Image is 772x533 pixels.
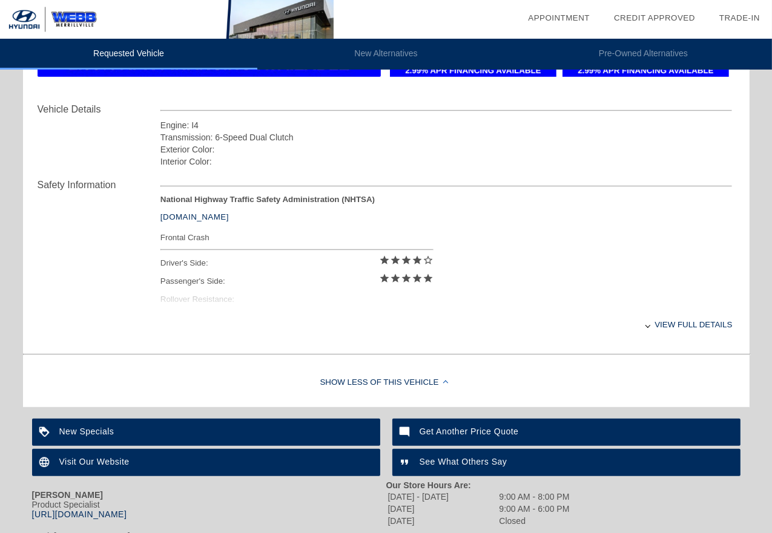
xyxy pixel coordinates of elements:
[32,509,127,519] a: [URL][DOMAIN_NAME]
[160,272,434,290] div: Passenger's Side:
[499,515,570,526] td: Closed
[160,254,434,272] div: Driver's Side:
[719,13,760,22] a: Trade-In
[423,273,434,284] i: star
[499,491,570,502] td: 9:00 AM - 8:00 PM
[379,255,390,266] i: star
[412,273,423,284] i: star
[379,273,390,284] i: star
[160,131,733,143] div: Transmission: 6-Speed Dual Clutch
[392,419,741,446] a: Get Another Price Quote
[388,503,498,514] td: [DATE]
[257,39,515,70] li: New Alternatives
[392,449,420,476] img: ic_format_quote_white_24dp_2x.png
[499,503,570,514] td: 9:00 AM - 6:00 PM
[38,178,160,192] div: Safety Information
[423,255,434,266] i: star_border
[388,491,498,502] td: [DATE] - [DATE]
[160,310,733,339] div: View full details
[32,490,103,500] strong: [PERSON_NAME]
[23,359,750,407] div: Show Less of this Vehicle
[32,500,386,519] div: Product Specialist
[515,39,772,70] li: Pre-Owned Alternatives
[160,155,733,168] div: Interior Color:
[160,230,434,245] div: Frontal Crash
[412,255,423,266] i: star
[32,449,380,476] a: Visit Our Website
[392,449,741,476] a: See What Others Say
[160,143,733,155] div: Exterior Color:
[390,273,401,284] i: star
[160,212,229,221] a: [DOMAIN_NAME]
[32,419,59,446] img: ic_loyalty_white_24dp_2x.png
[401,255,412,266] i: star
[401,273,412,284] i: star
[160,195,375,204] strong: National Highway Traffic Safety Administration (NHTSA)
[386,480,471,490] strong: Our Store Hours Are:
[32,419,380,446] a: New Specials
[614,13,695,22] a: Credit Approved
[528,13,590,22] a: Appointment
[32,449,59,476] img: ic_language_white_24dp_2x.png
[392,419,420,446] img: ic_mode_comment_white_24dp_2x.png
[390,255,401,266] i: star
[160,119,733,131] div: Engine: I4
[38,102,160,117] div: Vehicle Details
[388,515,498,526] td: [DATE]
